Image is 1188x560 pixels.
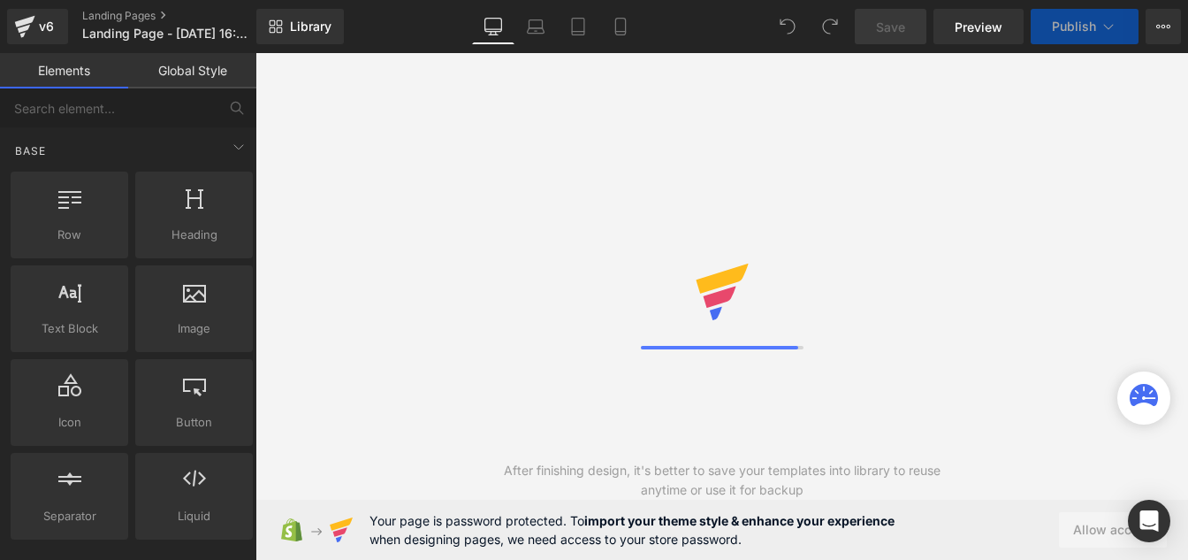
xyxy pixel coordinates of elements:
[13,142,48,159] span: Base
[7,9,68,44] a: v6
[472,9,514,44] a: Desktop
[256,9,344,44] a: New Library
[599,9,642,44] a: Mobile
[955,18,1002,36] span: Preview
[35,15,57,38] div: v6
[514,9,557,44] a: Laptop
[557,9,599,44] a: Tablet
[770,9,805,44] button: Undo
[16,319,123,338] span: Text Block
[141,507,247,525] span: Liquid
[16,507,123,525] span: Separator
[1031,9,1138,44] button: Publish
[1128,500,1170,542] div: Open Intercom Messenger
[141,413,247,432] span: Button
[141,319,247,338] span: Image
[489,461,956,500] div: After finishing design, it's better to save your templates into library to reuse anytime or use i...
[1146,9,1181,44] button: More
[933,9,1024,44] a: Preview
[141,226,247,244] span: Heading
[1052,19,1096,34] span: Publish
[16,226,123,244] span: Row
[82,9,286,23] a: Landing Pages
[128,53,256,88] a: Global Style
[876,18,905,36] span: Save
[82,27,252,41] span: Landing Page - [DATE] 16:24:31
[1059,512,1167,548] button: Allow access
[812,9,848,44] button: Redo
[584,513,895,528] strong: import your theme style & enhance your experience
[16,413,123,432] span: Icon
[290,19,331,35] span: Library
[369,511,895,548] span: Your page is password protected. To when designing pages, we need access to your store password.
